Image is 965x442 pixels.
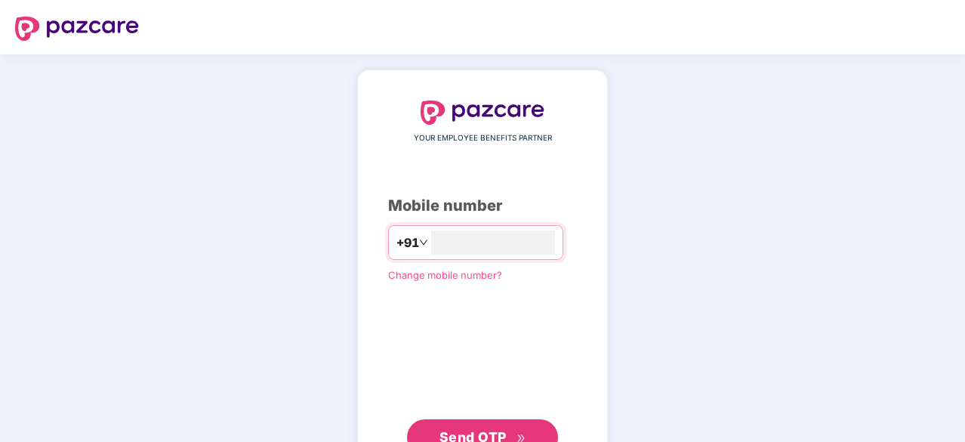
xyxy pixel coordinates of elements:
span: +91 [396,233,419,252]
span: YOUR EMPLOYEE BENEFITS PARTNER [414,132,552,144]
img: logo [15,17,139,41]
a: Change mobile number? [388,269,502,281]
div: Mobile number [388,194,577,218]
span: down [419,238,428,247]
img: logo [421,100,544,125]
